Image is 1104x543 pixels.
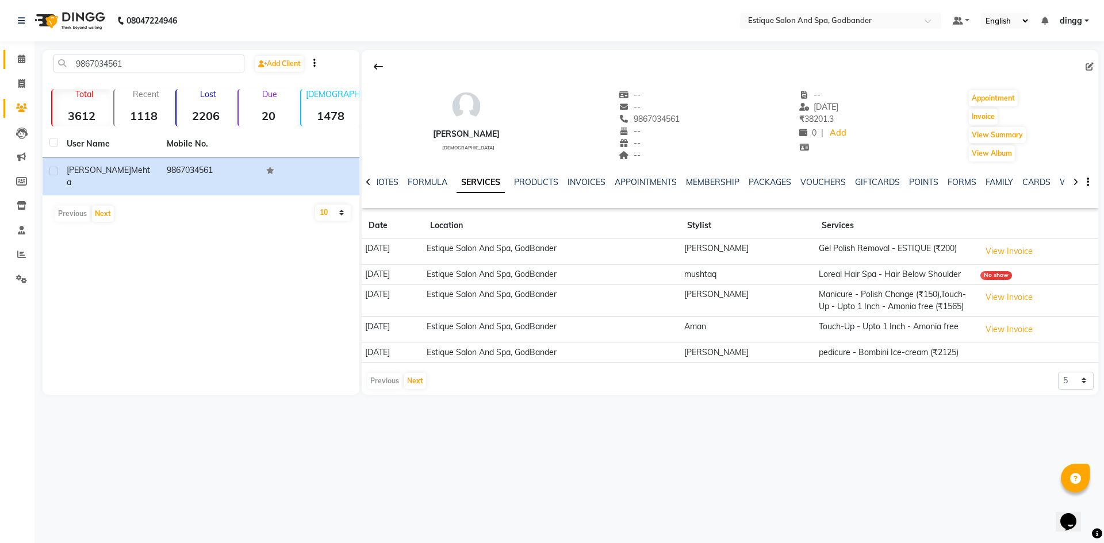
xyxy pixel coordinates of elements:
[362,342,423,363] td: [DATE]
[126,5,177,37] b: 08047224946
[67,165,131,175] span: [PERSON_NAME]
[433,128,500,140] div: [PERSON_NAME]
[969,90,1018,106] button: Appointment
[815,264,976,284] td: Loreal Hair Spa - Hair Below Shoulder
[373,177,398,187] a: NOTES
[615,177,677,187] a: APPOINTMENTS
[449,89,484,124] img: avatar
[177,109,235,123] strong: 2206
[619,114,680,124] span: 9867034561
[980,321,1038,338] button: View Invoice
[1060,15,1082,27] span: dingg
[980,242,1038,260] button: View Invoice
[828,125,848,141] a: Add
[619,150,641,160] span: --
[980,288,1038,306] button: View Invoice
[53,55,244,72] input: Search by Name/Mobile/Email/Code
[799,114,804,124] span: ₹
[514,177,558,187] a: PRODUCTS
[799,114,834,124] span: 38201.3
[57,89,111,99] p: Total
[423,284,681,317] td: Estique Salon And Spa, GodBander
[423,239,681,265] td: Estique Salon And Spa, GodBander
[362,264,423,284] td: [DATE]
[680,239,815,265] td: [PERSON_NAME]
[301,109,360,123] strong: 1478
[969,145,1015,161] button: View Album
[1056,497,1092,532] iframe: chat widget
[680,213,815,239] th: Stylist
[92,206,114,222] button: Next
[680,284,815,317] td: [PERSON_NAME]
[1060,177,1092,187] a: WALLET
[680,317,815,342] td: Aman
[619,90,641,100] span: --
[362,239,423,265] td: [DATE]
[114,109,173,123] strong: 1118
[980,271,1012,280] div: No show
[1022,177,1051,187] a: CARDS
[855,177,900,187] a: GIFTCARDS
[821,127,823,139] span: |
[362,213,423,239] th: Date
[239,109,297,123] strong: 20
[749,177,791,187] a: PACKAGES
[800,177,846,187] a: VOUCHERS
[181,89,235,99] p: Lost
[442,145,494,151] span: [DEMOGRAPHIC_DATA]
[29,5,108,37] img: logo
[815,213,976,239] th: Services
[423,342,681,363] td: Estique Salon And Spa, GodBander
[306,89,360,99] p: [DEMOGRAPHIC_DATA]
[815,317,976,342] td: Touch-Up - Upto 1 Inch - Amonia free
[969,109,998,125] button: Invoice
[568,177,605,187] a: INVOICES
[160,131,260,157] th: Mobile No.
[119,89,173,99] p: Recent
[680,264,815,284] td: mushtaq
[909,177,938,187] a: POINTS
[799,90,821,100] span: --
[619,138,641,148] span: --
[52,109,111,123] strong: 3612
[799,128,816,138] span: 0
[680,342,815,363] td: [PERSON_NAME]
[457,172,505,193] a: SERVICES
[619,102,641,112] span: --
[423,264,681,284] td: Estique Salon And Spa, GodBander
[815,342,976,363] td: pedicure - Bombini Ice-cream (₹2125)
[815,284,976,317] td: Manicure - Polish Change (₹150),Touch-Up - Upto 1 Inch - Amonia free (₹1565)
[60,131,160,157] th: User Name
[799,102,839,112] span: [DATE]
[255,56,304,72] a: Add Client
[366,56,390,78] div: Back to Client
[408,177,447,187] a: FORMULA
[815,239,976,265] td: Gel Polish Removal - ESTIQUE (₹200)
[948,177,976,187] a: FORMS
[986,177,1013,187] a: FAMILY
[686,177,739,187] a: MEMBERSHIP
[362,284,423,317] td: [DATE]
[160,157,260,195] td: 9867034561
[362,317,423,342] td: [DATE]
[423,317,681,342] td: Estique Salon And Spa, GodBander
[241,89,297,99] p: Due
[404,373,426,389] button: Next
[619,126,641,136] span: --
[423,213,681,239] th: Location
[969,127,1026,143] button: View Summary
